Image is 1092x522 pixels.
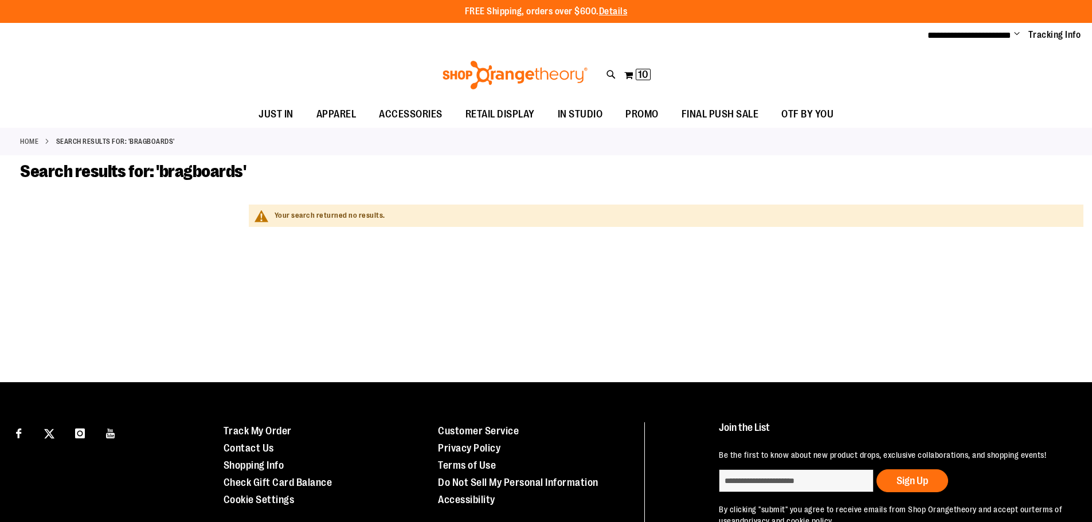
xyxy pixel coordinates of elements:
[379,101,443,127] span: ACCESSORIES
[20,162,246,181] span: Search results for: 'bragboards'
[546,101,615,128] a: IN STUDIO
[465,5,628,18] p: FREE Shipping, orders over $600.
[625,101,659,127] span: PROMO
[876,469,948,492] button: Sign Up
[438,425,519,437] a: Customer Service
[719,449,1066,461] p: Be the first to know about new product drops, exclusive collaborations, and shopping events!
[465,101,535,127] span: RETAIL DISPLAY
[1028,29,1081,41] a: Tracking Info
[438,460,496,471] a: Terms of Use
[275,210,1075,221] div: Your search returned no results.
[614,101,670,128] a: PROMO
[224,425,292,437] a: Track My Order
[316,101,357,127] span: APPAREL
[56,136,175,147] strong: Search results for: 'bragboards'
[781,101,833,127] span: OTF BY YOU
[9,422,29,442] a: Visit our Facebook page
[638,69,648,80] span: 10
[259,101,293,127] span: JUST IN
[599,6,628,17] a: Details
[70,422,90,442] a: Visit our Instagram page
[20,136,38,147] a: Home
[438,477,598,488] a: Do Not Sell My Personal Information
[224,460,284,471] a: Shopping Info
[441,61,589,89] img: Shop Orangetheory
[682,101,759,127] span: FINAL PUSH SALE
[40,422,60,442] a: Visit our X page
[224,494,295,505] a: Cookie Settings
[719,422,1066,443] h4: Join the List
[558,101,603,127] span: IN STUDIO
[101,422,121,442] a: Visit our Youtube page
[247,101,305,128] a: JUST IN
[44,429,54,439] img: Twitter
[224,477,332,488] a: Check Gift Card Balance
[670,101,770,128] a: FINAL PUSH SALE
[897,475,928,486] span: Sign Up
[770,101,845,128] a: OTF BY YOU
[454,101,546,128] a: RETAIL DISPLAY
[719,469,874,492] input: enter email
[438,494,495,505] a: Accessibility
[305,101,368,128] a: APPAREL
[224,442,274,454] a: Contact Us
[1014,29,1020,41] button: Account menu
[438,442,500,454] a: Privacy Policy
[367,101,454,128] a: ACCESSORIES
